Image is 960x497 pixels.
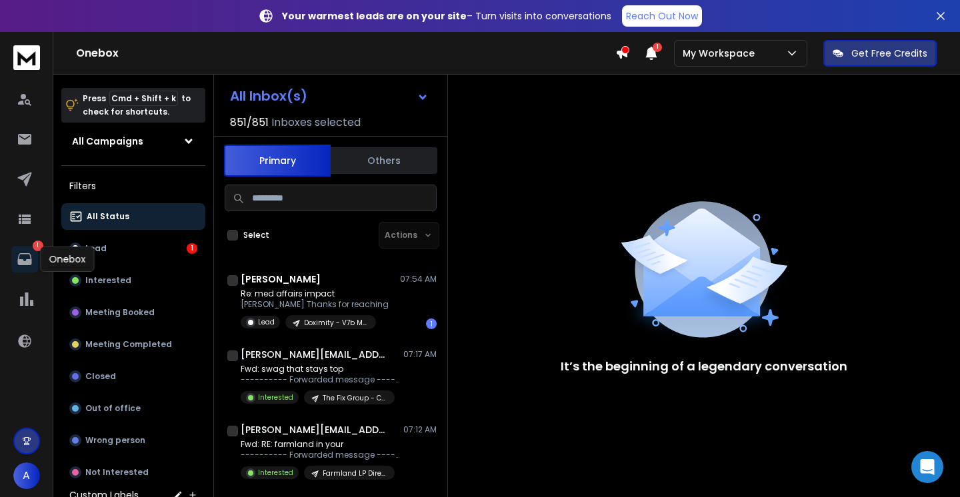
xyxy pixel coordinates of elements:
p: It’s the beginning of a legendary conversation [561,357,847,376]
button: All Inbox(s) [219,83,439,109]
p: Interested [85,275,131,286]
p: My Workspace [683,47,760,60]
p: Lead [85,243,107,254]
span: Cmd + Shift + k [109,91,178,106]
button: All Status [61,203,205,230]
button: Closed [61,363,205,390]
button: Primary [224,145,331,177]
a: Reach Out Now [622,5,702,27]
h1: [PERSON_NAME] [241,272,321,286]
p: 1 [33,241,43,251]
a: 1 [11,246,38,272]
div: Onebox [41,247,95,272]
h3: Inboxes selected [271,115,361,131]
p: The Fix Group - C7V2 Sales Titles [323,393,387,403]
h1: [PERSON_NAME][EMAIL_ADDRESS][DOMAIN_NAME] [241,348,387,361]
p: Doximity - V7b Messaging - Pharma, Biotech / Medical Affairs Titles - updated [DATE] - Amit [304,318,368,328]
p: Fwd: RE: farmland in your [241,439,401,450]
p: Closed [85,371,116,382]
p: Fwd: swag that stays top [241,364,401,374]
p: ---------- Forwarded message --------- From: [PERSON_NAME], [241,374,401,385]
p: Interested [258,392,293,402]
button: Meeting Completed [61,331,205,358]
button: Others [331,146,437,175]
p: Farmland LP Direct Channel - [PERSON_NAME] [323,468,387,478]
div: 1 [187,243,197,254]
button: All Campaigns [61,128,205,155]
div: Open Intercom Messenger [911,451,943,483]
p: Press to check for shortcuts. [83,92,191,119]
p: Meeting Completed [85,339,172,350]
p: ---------- Forwarded message --------- From: [PERSON_NAME] [241,450,401,460]
span: 851 / 851 [230,115,269,131]
div: 1 [426,318,437,329]
label: Select [243,230,269,241]
button: Not Interested [61,459,205,486]
p: Meeting Booked [85,307,155,318]
p: [PERSON_NAME] Thanks for reaching [241,299,389,310]
p: Not Interested [85,467,149,478]
p: Interested [258,468,293,478]
h1: All Inbox(s) [230,89,307,103]
h3: Filters [61,177,205,195]
button: Meeting Booked [61,299,205,326]
p: Out of office [85,403,141,414]
button: Get Free Credits [823,40,937,67]
p: 07:12 AM [403,424,437,435]
img: logo [13,45,40,70]
h1: [PERSON_NAME][EMAIL_ADDRESS][DOMAIN_NAME] [241,423,387,436]
p: Wrong person [85,435,145,446]
span: 1 [653,43,662,52]
p: 07:17 AM [403,349,437,360]
button: A [13,462,40,489]
p: Get Free Credits [851,47,927,60]
p: Lead [258,317,275,327]
button: Out of office [61,395,205,422]
p: – Turn visits into conversations [282,9,611,23]
p: 07:54 AM [400,274,437,284]
p: All Status [87,211,129,222]
p: Reach Out Now [626,9,698,23]
button: Lead1 [61,235,205,262]
button: Interested [61,267,205,294]
strong: Your warmest leads are on your site [282,9,467,23]
button: Wrong person [61,427,205,454]
h1: All Campaigns [72,135,143,148]
p: Re: med affairs impact [241,288,389,299]
h1: Onebox [76,45,615,61]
